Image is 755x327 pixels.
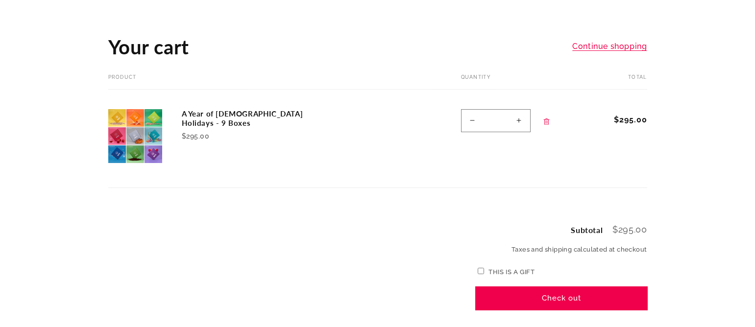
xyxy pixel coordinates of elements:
[182,131,329,141] div: $295.00
[538,112,555,132] a: Remove A Year of Jewish Holidays - 9 Boxes
[572,40,647,54] a: Continue shopping
[476,245,647,255] small: Taxes and shipping calculated at checkout
[108,34,189,60] h1: Your cart
[484,109,508,132] input: Quantity for A Year of Jewish Holidays - 9 Boxes
[583,74,647,90] th: Total
[476,287,647,310] button: Check out
[488,268,535,276] label: This is a gift
[612,224,647,234] span: $295.00
[571,226,603,234] h2: Subtotal
[614,114,647,126] span: $295.00
[182,109,329,128] a: A Year of [DEMOGRAPHIC_DATA] Holidays - 9 Boxes
[432,74,583,90] th: Quantity
[108,74,432,90] th: Product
